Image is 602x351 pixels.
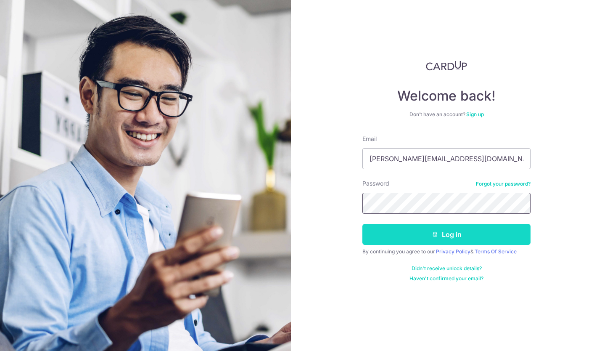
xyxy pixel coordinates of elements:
a: Privacy Policy [436,248,470,255]
a: Haven't confirmed your email? [409,275,483,282]
input: Enter your Email [362,148,531,169]
a: Sign up [466,111,484,117]
img: CardUp Logo [426,61,467,71]
div: By continuing you agree to our & [362,248,531,255]
label: Password [362,179,389,188]
a: Didn't receive unlock details? [412,265,482,272]
div: Don’t have an account? [362,111,531,118]
h4: Welcome back! [362,88,531,104]
button: Log in [362,224,531,245]
a: Terms Of Service [475,248,517,255]
a: Forgot your password? [476,181,531,187]
label: Email [362,135,377,143]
